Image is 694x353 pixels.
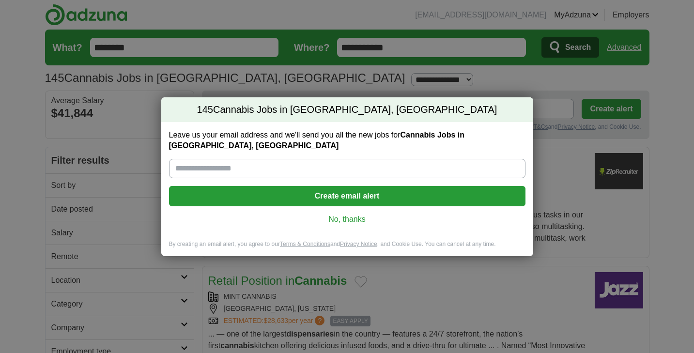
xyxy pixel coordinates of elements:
div: By creating an email alert, you agree to our and , and Cookie Use. You can cancel at any time. [161,240,533,256]
a: Terms & Conditions [280,241,330,247]
a: No, thanks [177,214,518,225]
a: Privacy Notice [340,241,377,247]
span: 145 [197,103,213,117]
label: Leave us your email address and we'll send you all the new jobs for [169,130,525,151]
h2: Cannabis Jobs in [GEOGRAPHIC_DATA], [GEOGRAPHIC_DATA] [161,97,533,123]
button: Create email alert [169,186,525,206]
